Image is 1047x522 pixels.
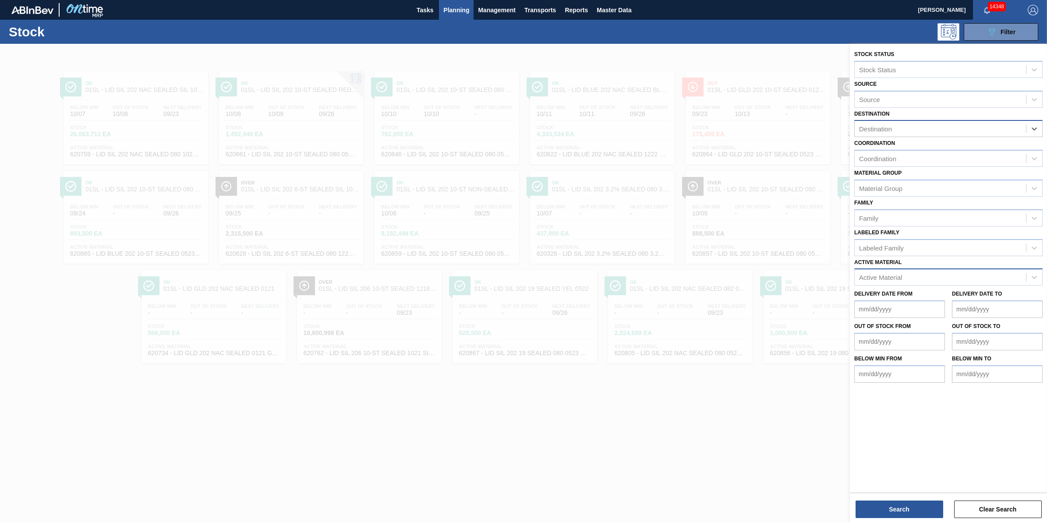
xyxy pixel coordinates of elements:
[11,6,53,14] img: TNhmsLtSVTkK8tSr43FrP2fwEKptu5GPRR3wAAAABJRU5ErkJggg==
[415,5,435,15] span: Tasks
[859,125,892,133] div: Destination
[952,300,1043,318] input: mm/dd/yyyy
[859,66,896,73] div: Stock Status
[952,323,1000,329] label: Out of Stock to
[854,300,945,318] input: mm/dd/yyyy
[9,27,144,37] h1: Stock
[854,291,913,297] label: Delivery Date from
[952,291,1002,297] label: Delivery Date to
[854,323,911,329] label: Out of Stock from
[443,5,469,15] span: Planning
[597,5,631,15] span: Master Data
[854,200,873,206] label: Family
[854,170,902,176] label: Material Group
[524,5,556,15] span: Transports
[854,81,877,87] label: Source
[859,155,896,162] div: Coordination
[854,333,945,350] input: mm/dd/yyyy
[859,244,904,251] div: Labeled Family
[854,51,894,57] label: Stock Status
[854,356,902,362] label: Below Min from
[988,2,1006,11] span: 14348
[478,5,516,15] span: Management
[854,111,889,117] label: Destination
[854,259,902,265] label: Active Material
[973,4,1001,16] button: Notifications
[859,214,878,222] div: Family
[565,5,588,15] span: Reports
[952,356,991,362] label: Below Min to
[952,333,1043,350] input: mm/dd/yyyy
[1028,5,1038,15] img: Logout
[952,365,1043,383] input: mm/dd/yyyy
[1001,28,1015,35] span: Filter
[854,140,895,146] label: Coordination
[854,365,945,383] input: mm/dd/yyyy
[964,23,1038,41] button: Filter
[859,95,880,103] div: Source
[937,23,959,41] div: Programming: no user selected
[859,274,902,281] div: Active Material
[859,184,902,192] div: Material Group
[854,229,899,236] label: Labeled Family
